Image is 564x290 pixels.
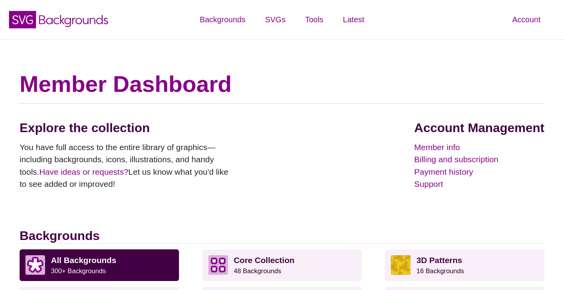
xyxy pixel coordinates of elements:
strong: Core Collection [234,256,295,265]
a: Have ideas or requests? [39,167,128,176]
a: 3D Patterns16 Backgrounds [385,249,544,281]
a: All Backgrounds 300+ Backgrounds [20,249,179,281]
a: Backgrounds [190,8,255,31]
a: Core Collection 48 Backgrounds [202,249,362,281]
a: SVGs [255,8,295,31]
a: Tools [295,8,333,31]
strong: 3D Patterns [416,256,462,265]
small: 48 Backgrounds [234,267,281,275]
img: fancy golden cube pattern [391,255,410,275]
a: Payment history [414,166,544,178]
h2: Account Management [414,120,544,135]
a: Latest [333,8,374,31]
h2: Backgrounds [20,228,544,243]
a: Support [414,178,544,190]
small: 300+ Backgrounds [51,267,106,275]
p: You have full access to the entire library of graphics—including backgrounds, icons, illustration... [20,141,235,190]
a: Member info [414,141,544,154]
a: Account [503,8,550,31]
strong: All Backgrounds [51,256,116,265]
h1: Member Dashboard [20,70,544,98]
small: 16 Backgrounds [416,267,464,275]
h2: Explore the collection [20,120,235,135]
a: Billing and subscription [414,153,544,166]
